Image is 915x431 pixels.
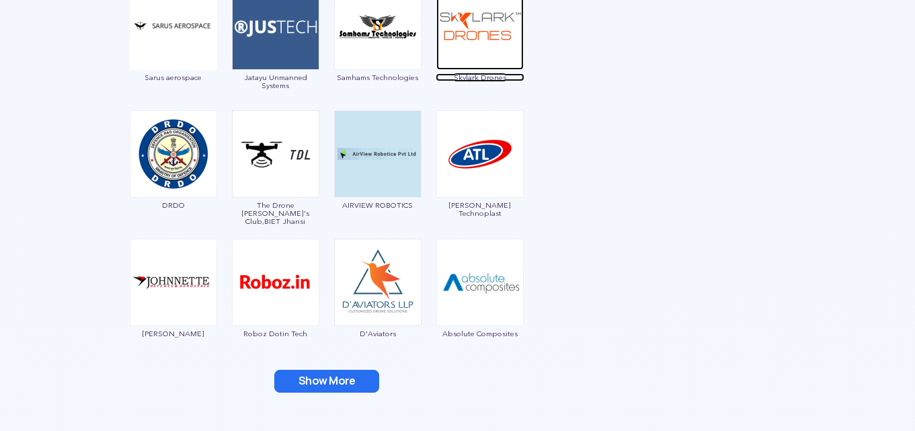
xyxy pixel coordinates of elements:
a: The Drone [PERSON_NAME]'s Club,BIET Jhansi [231,147,320,225]
a: D'Aviators [333,276,422,338]
span: [PERSON_NAME] Technoplast [436,201,524,217]
span: Roboz Dotin Tech [231,329,320,338]
a: Roboz Dotin Tech [231,276,320,338]
a: DRDO [129,147,218,209]
img: ic_johnnette.png [130,239,217,326]
span: Sarus aerospace [129,73,218,81]
img: ic_thedronelearners.png [232,110,319,198]
a: Jatayu Unmanned Systems [231,19,320,89]
span: The Drone [PERSON_NAME]'s Club,BIET Jhansi [231,201,320,225]
span: Skylark Drones [436,73,524,81]
button: Show More [274,370,379,393]
a: AIRVIEW ROBOTICS [333,147,422,209]
img: ic_absolutecomposites.png [436,239,524,326]
img: ic_anjanitechnoplast.png [436,110,524,198]
span: AIRVIEW ROBOTICS [333,201,422,209]
img: img_roboz.png [232,239,319,326]
img: img_airview.png [334,110,422,198]
a: [PERSON_NAME] Technoplast [436,147,524,217]
a: Absolute Composites [436,276,524,338]
a: [PERSON_NAME] [129,276,218,338]
span: Jatayu Unmanned Systems [231,73,320,89]
span: Samhams Technologies [333,73,422,81]
img: ic_drdo.png [130,110,217,198]
a: Sarus aerospace [129,19,218,81]
a: Skylark Drones [436,19,524,81]
span: Absolute Composites [436,329,524,338]
span: D'Aviators [333,329,422,338]
img: ic_daviators.png [334,239,422,326]
a: Samhams Technologies [333,19,422,81]
span: DRDO [129,201,218,209]
span: [PERSON_NAME] [129,329,218,338]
